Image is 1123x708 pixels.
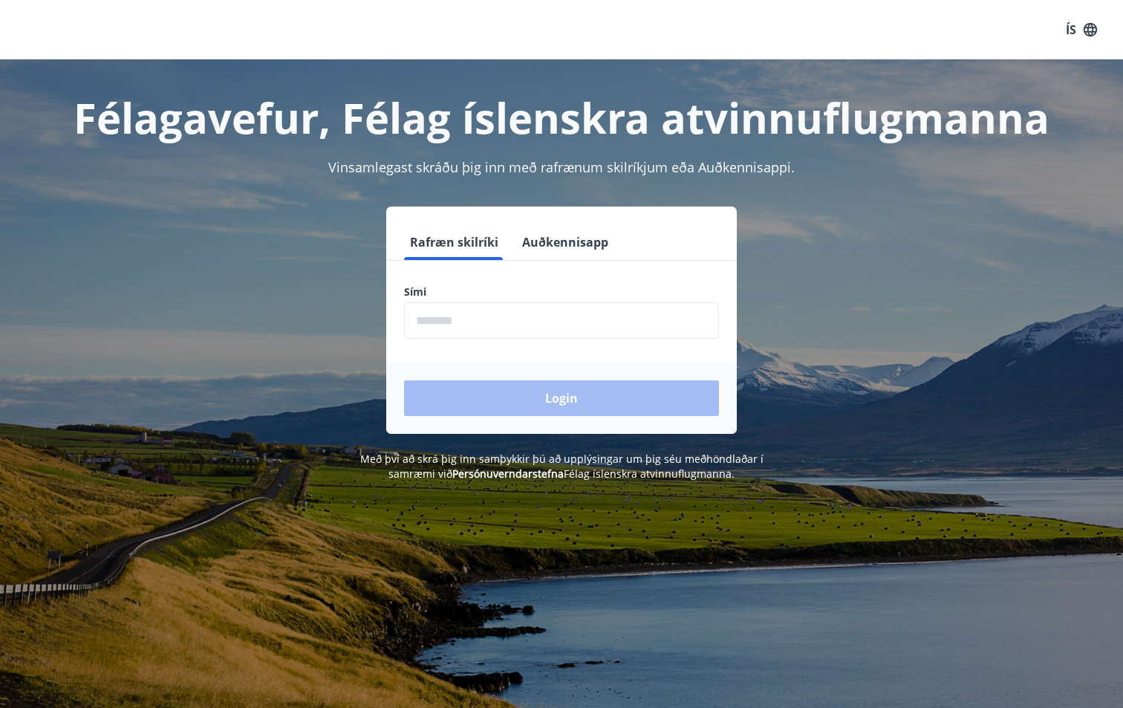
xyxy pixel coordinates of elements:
[452,467,564,481] a: Persónuverndarstefna
[404,224,504,260] button: Rafræn skilríki
[328,158,795,176] span: Vinsamlegast skráðu þig inn með rafrænum skilríkjum eða Auðkennisappi.
[45,89,1078,146] h1: Félagavefur, Félag íslenskra atvinnuflugmanna
[1058,16,1105,43] button: ÍS
[360,452,764,481] span: Með því að skrá þig inn samþykkir þú að upplýsingar um þig séu meðhöndlaðar í samræmi við Félag í...
[516,224,614,260] button: Auðkennisapp
[404,285,719,299] label: Sími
